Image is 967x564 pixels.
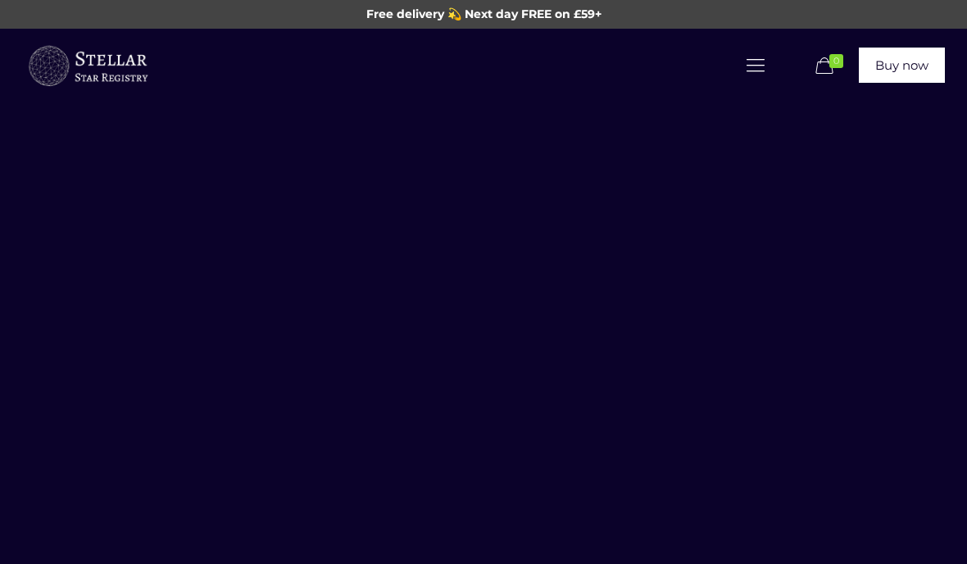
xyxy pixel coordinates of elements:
a: Buy a Star [26,29,149,102]
span: 0 [829,54,843,68]
a: Buy now [859,48,945,83]
a: 0 [811,57,851,76]
span: Free delivery 💫 Next day FREE on £59+ [366,7,602,21]
img: buyastar-logo-transparent [26,42,149,91]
